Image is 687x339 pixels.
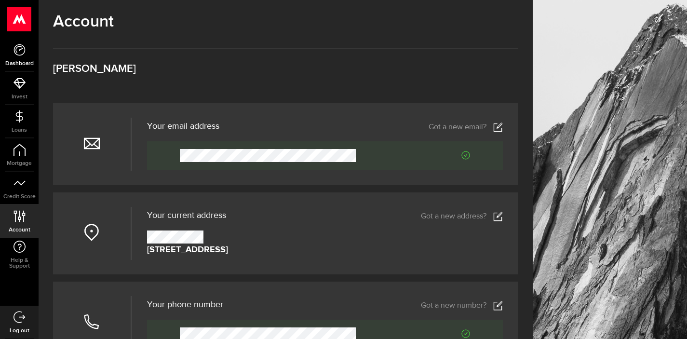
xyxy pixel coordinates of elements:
span: Verified [403,151,470,160]
span: Verified [403,329,470,338]
strong: [STREET_ADDRESS] [147,244,228,257]
a: Got a new address? [421,212,503,221]
h3: Your phone number [147,300,223,309]
h3: [PERSON_NAME] [53,64,518,74]
h1: Account [53,12,518,31]
h3: Your email address [147,122,219,131]
a: Got a new number? [421,301,503,311]
button: Open LiveChat chat widget [8,4,37,33]
span: Your current address [147,211,226,220]
a: Got a new email? [429,122,503,132]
